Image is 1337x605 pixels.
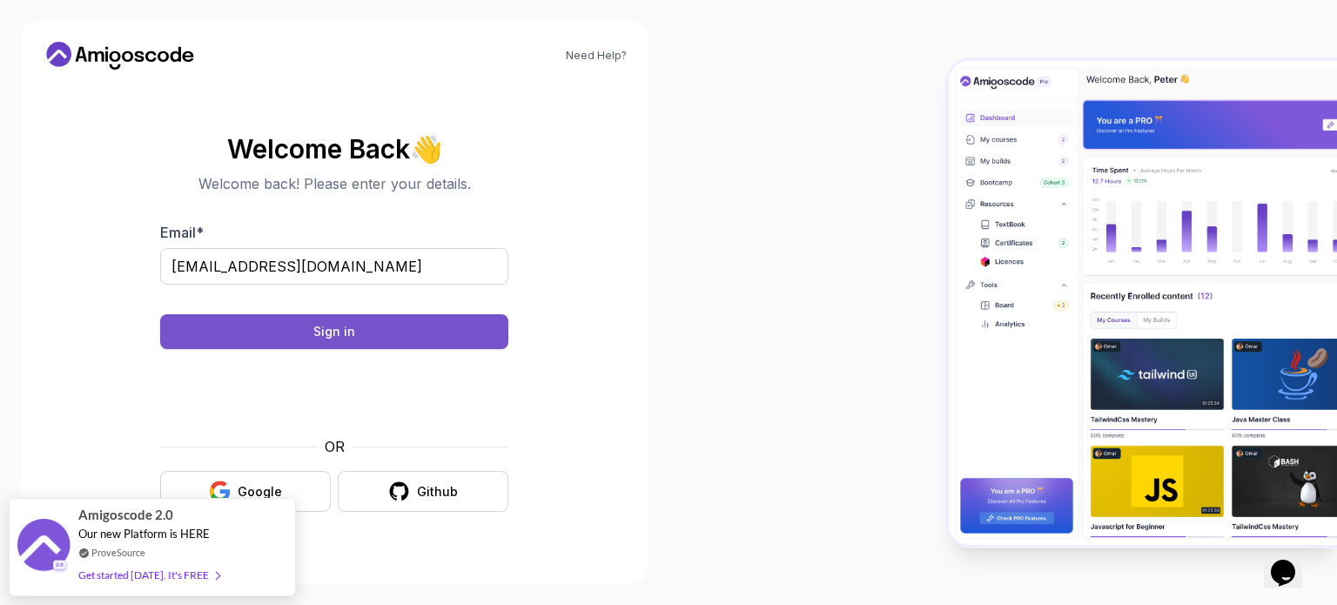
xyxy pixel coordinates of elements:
[160,173,508,194] p: Welcome back! Please enter your details.
[42,42,198,70] a: Home link
[566,49,627,63] a: Need Help?
[160,471,331,512] button: Google
[78,527,210,541] span: Our new Platform is HERE
[325,436,345,457] p: OR
[160,135,508,163] h2: Welcome Back
[160,248,508,285] input: Enter your email
[17,519,70,575] img: provesource social proof notification image
[417,483,458,501] div: Github
[160,314,508,349] button: Sign in
[1264,535,1320,588] iframe: chat widget
[78,505,173,525] span: Amigoscode 2.0
[949,61,1337,545] img: Amigoscode Dashboard
[238,483,282,501] div: Google
[409,135,441,163] span: 👋
[78,565,219,585] div: Get started [DATE]. It's FREE
[338,471,508,512] button: Github
[91,545,145,560] a: ProveSource
[313,323,355,340] div: Sign in
[160,224,204,241] label: Email *
[203,360,466,426] iframe: Виджет с флажком для проверки безопасности hCaptcha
